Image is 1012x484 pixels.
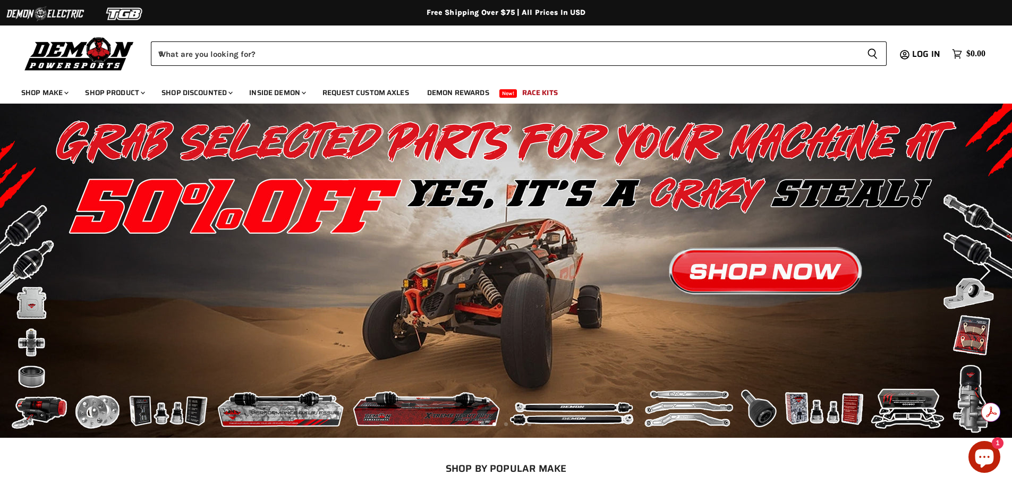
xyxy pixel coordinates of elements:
button: Next [972,260,993,282]
input: When autocomplete results are available use up and down arrows to review and enter to select [151,41,858,66]
img: Demon Electric Logo 2 [5,4,85,24]
img: Demon Powersports [21,35,138,72]
li: Page dot 2 [492,422,496,426]
form: Product [151,41,887,66]
li: Page dot 3 [504,422,508,426]
span: Log in [912,47,940,61]
span: $0.00 [966,49,985,59]
span: New! [499,89,517,98]
a: Shop Product [77,82,151,104]
button: Previous [19,260,40,282]
inbox-online-store-chat: Shopify online store chat [965,441,1004,475]
li: Page dot 1 [481,422,484,426]
div: Free Shipping Over $75 | All Prices In USD [81,8,931,18]
a: Log in [907,49,947,59]
img: TGB Logo 2 [85,4,165,24]
button: Search [858,41,887,66]
h2: SHOP BY POPULAR MAKE [94,463,918,474]
a: Inside Demon [241,82,312,104]
a: Demon Rewards [419,82,497,104]
a: Shop Make [13,82,75,104]
li: Page dot 5 [528,422,531,426]
li: Page dot 4 [516,422,520,426]
a: $0.00 [947,46,991,62]
a: Race Kits [514,82,566,104]
ul: Main menu [13,78,983,104]
a: Request Custom Axles [314,82,417,104]
a: Shop Discounted [154,82,239,104]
